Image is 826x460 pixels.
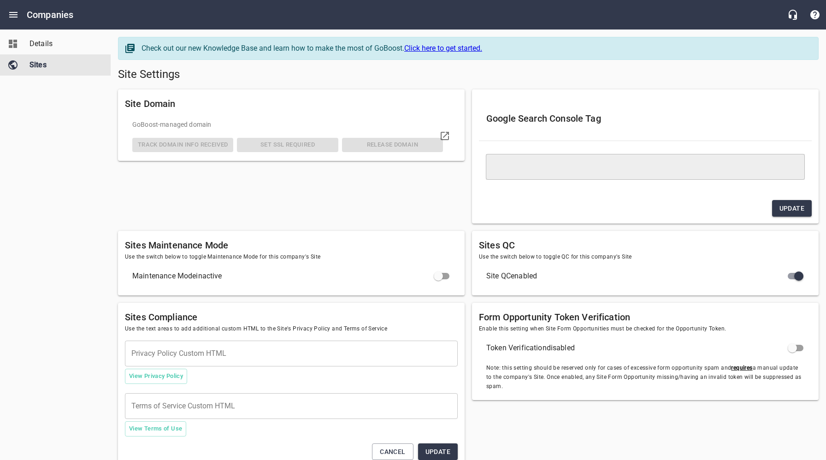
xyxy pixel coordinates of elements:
h6: Sites Maintenance Mode [125,238,458,253]
span: Use the switch below to toggle Maintenance Mode for this company's Site [125,253,458,262]
a: Click here to get started. [404,44,482,53]
span: Use the switch below to toggle QC for this company's Site [479,253,812,262]
h6: Form Opportunity Token Verification [479,310,812,324]
span: Details [29,38,100,49]
div: Check out our new Knowledge Base and learn how to make the most of GoBoost. [142,43,809,54]
span: Maintenance Mode inactive [132,271,436,282]
span: Token Verification disabled [486,342,790,354]
h6: Google Search Console Tag [486,111,804,126]
button: Live Chat [782,4,804,26]
span: Update [425,446,450,458]
h6: Site Domain [125,96,458,111]
span: Note: this setting should be reserved only for cases of excessive form opportunity spam and a man... [486,364,804,391]
h6: Sites Compliance [125,310,458,324]
a: Visit domain [434,125,456,147]
span: View Terms of Use [129,424,182,434]
span: Enable this setting when Site Form Opportunities must be checked for the Opportunity Token. [479,324,812,334]
span: View Privacy Policy [129,371,183,382]
div: GoBoost -managed domain [130,118,445,131]
span: Sites [29,59,100,71]
span: Update [779,203,804,214]
h6: Sites QC [479,238,812,253]
button: View Terms of Use [125,421,186,436]
h6: Companies [27,7,73,22]
button: Support Portal [804,4,826,26]
span: Cancel [380,446,405,458]
h5: Site Settings [118,67,819,82]
button: Open drawer [2,4,24,26]
span: Use the text areas to add additional custom HTML to the Site's Privacy Policy and Terms of Service [125,324,458,334]
button: Update [772,200,812,217]
button: View Privacy Policy [125,369,187,384]
span: Site QC enabled [486,271,790,282]
u: requires [731,365,752,371]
